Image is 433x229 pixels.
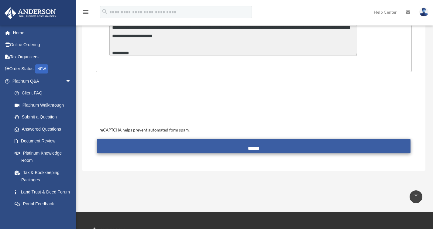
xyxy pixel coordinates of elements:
[98,91,190,114] iframe: reCAPTCHA
[4,39,81,51] a: Online Ordering
[412,193,420,200] i: vertical_align_top
[82,11,89,16] a: menu
[35,64,48,73] div: NEW
[9,135,81,147] a: Document Review
[9,87,81,99] a: Client FAQ
[9,166,81,186] a: Tax & Bookkeeping Packages
[9,198,81,210] a: Portal Feedback
[410,190,422,203] a: vertical_align_top
[9,123,81,135] a: Answered Questions
[82,9,89,16] i: menu
[4,27,81,39] a: Home
[4,75,81,87] a: Platinum Q&Aarrow_drop_down
[3,7,58,19] img: Anderson Advisors Platinum Portal
[419,8,428,16] img: User Pic
[9,99,81,111] a: Platinum Walkthrough
[4,51,81,63] a: Tax Organizers
[9,186,81,198] a: Land Trust & Deed Forum
[9,147,81,166] a: Platinum Knowledge Room
[97,127,411,134] div: reCAPTCHA helps prevent automated form spam.
[101,8,108,15] i: search
[9,111,77,123] a: Submit a Question
[4,63,81,75] a: Order StatusNEW
[65,75,77,87] span: arrow_drop_down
